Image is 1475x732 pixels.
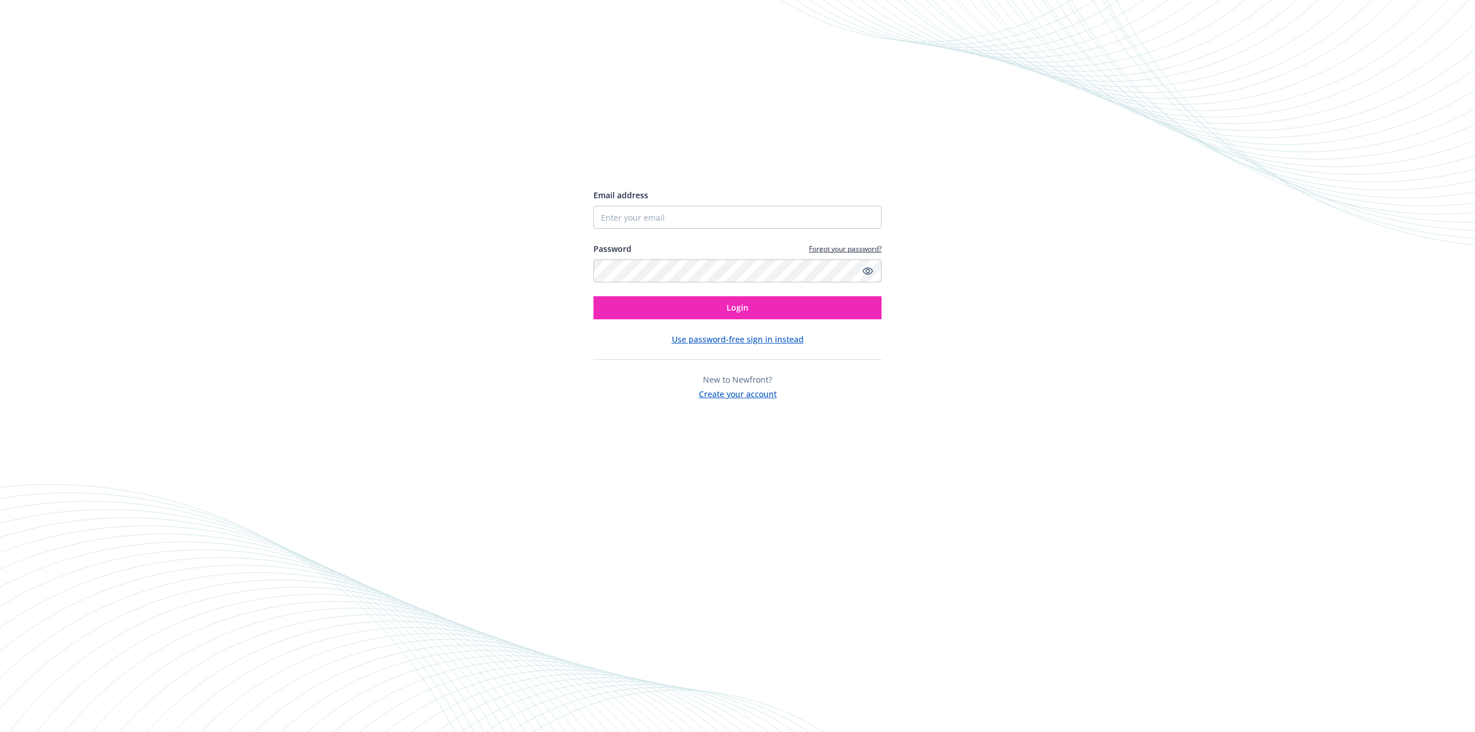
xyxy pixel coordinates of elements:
[699,386,777,400] button: Create your account
[593,148,702,168] img: Newfront logo
[593,259,882,282] input: Enter your password
[593,190,648,201] span: Email address
[593,243,631,255] label: Password
[809,244,882,254] a: Forgot your password?
[861,264,875,278] a: Show password
[593,206,882,229] input: Enter your email
[727,302,748,313] span: Login
[703,374,772,385] span: New to Newfront?
[593,296,882,319] button: Login
[672,333,804,345] button: Use password-free sign in instead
